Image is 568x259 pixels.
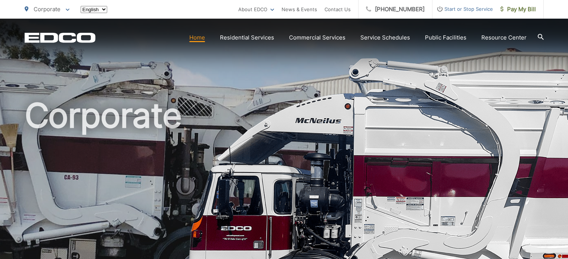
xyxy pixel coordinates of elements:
span: Pay My Bill [500,5,536,14]
a: Residential Services [220,33,274,42]
a: News & Events [282,5,317,14]
a: Service Schedules [360,33,410,42]
select: Select a language [81,6,107,13]
a: Contact Us [325,5,351,14]
a: Resource Center [481,33,527,42]
a: EDCD logo. Return to the homepage. [25,32,96,43]
span: Corporate [34,6,60,13]
a: Home [189,33,205,42]
a: About EDCO [238,5,274,14]
a: Public Facilities [425,33,466,42]
a: Commercial Services [289,33,345,42]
